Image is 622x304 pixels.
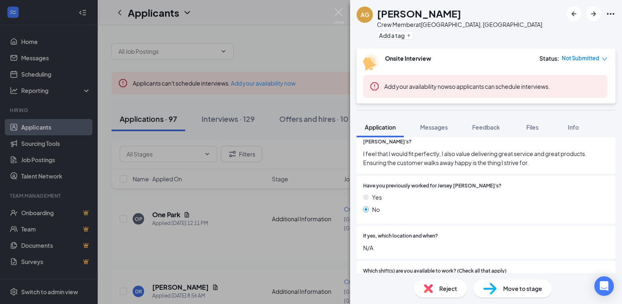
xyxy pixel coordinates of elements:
span: Application [365,123,396,131]
span: N/A [363,243,609,252]
svg: Ellipses [606,9,615,19]
svg: Plus [406,33,411,38]
div: Crew Member at [GEOGRAPHIC_DATA], [GEOGRAPHIC_DATA] [377,20,542,29]
span: After watching this video, how do you feel like you would fit the culture at [GEOGRAPHIC_DATA] [P... [363,130,609,146]
span: If yes, which location and when? [363,232,438,240]
span: down [602,56,607,62]
span: Have you previously worked for Jersey [PERSON_NAME]'s? [363,182,502,190]
button: Add your availability now [384,82,449,90]
span: Move to stage [503,284,542,293]
button: ArrowLeftNew [567,7,581,21]
span: No [372,205,380,214]
svg: Error [370,82,379,91]
span: Messages [420,123,448,131]
span: Not Submitted [562,54,599,62]
button: ArrowRight [586,7,601,21]
span: Info [568,123,579,131]
h1: [PERSON_NAME] [377,7,461,20]
svg: ArrowLeftNew [569,9,579,19]
span: Yes [372,193,382,202]
span: so applicants can schedule interviews. [384,83,550,90]
span: I feel that I would fit perfectly, I also value delivering great service and great products. Ensu... [363,149,609,167]
span: Files [526,123,539,131]
svg: ArrowRight [589,9,598,19]
div: Open Intercom Messenger [594,276,614,296]
span: Feedback [472,123,500,131]
span: Which shift(s) are you available to work? (Check all that apply) [363,267,506,275]
b: Onsite Interview [385,55,431,62]
div: AG [361,11,369,19]
div: Status : [539,54,559,62]
span: Reject [439,284,457,293]
button: PlusAdd a tag [377,31,413,40]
